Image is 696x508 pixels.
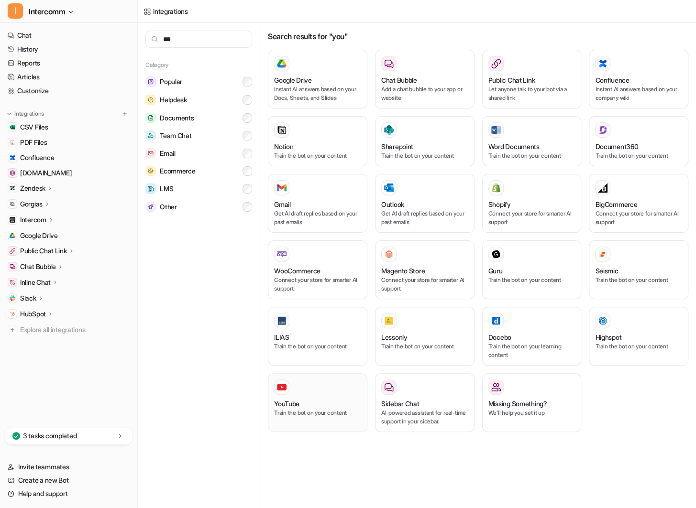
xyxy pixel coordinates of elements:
img: YouTube [277,382,287,392]
button: Public Chat LinkLet anyone talk to your bot via a shared link [482,50,582,108]
p: Inline Chat [20,278,51,287]
p: AI-powered assistant for real-time support in your sidebar. [381,409,468,426]
p: Train the bot on your content [595,151,682,160]
p: Train the bot on your content [274,151,361,160]
span: Other [160,202,177,212]
p: Intercom [20,215,46,225]
a: Chat [4,29,133,42]
button: OtherOther [145,198,252,216]
p: Chat Bubble [20,262,56,271]
img: Document360 [598,125,608,135]
h3: Word Documents [488,141,540,151]
p: Zendesk [20,184,45,193]
span: Confluence [20,153,54,162]
img: Google Drive [10,233,15,238]
span: Email [160,149,176,158]
h3: Missing Something? [488,399,547,409]
span: Intercomm [29,5,65,18]
img: Zendesk [10,185,15,191]
img: Missing Something? [491,382,501,392]
button: Team ChatTeam Chat [145,127,252,144]
button: Document360Document360Train the bot on your content [589,116,688,166]
img: Seismic [598,249,608,259]
p: Train the bot on your content [381,151,468,160]
h3: Public Chat Link [488,75,535,85]
button: ILIASILIASTrain the bot on your content [268,307,367,366]
div: Integrations [153,6,188,16]
button: HighspotHighspotTrain the bot on your content [589,307,688,366]
img: Docebo [491,316,501,325]
a: Google DriveGoogle Drive [4,229,133,242]
img: PDF Files [10,140,15,145]
img: Google Drive [277,59,287,68]
button: PopularPopular [145,73,252,91]
button: ConfluenceConfluenceInstant AI answers based on your company wiki [589,50,688,108]
button: EmailEmail [145,144,252,162]
p: 3 tasks completed [23,431,77,441]
button: Integrations [4,109,47,119]
img: Intercom [10,217,15,223]
img: Helpdesk [145,95,156,105]
span: PDF Files [20,138,47,147]
span: Documents [160,113,194,123]
h3: Document360 [595,141,638,151]
a: Help and support [4,487,133,500]
h3: ILIAS [274,332,289,342]
p: Integrations [14,110,44,118]
a: History [4,43,133,56]
img: Lessonly [384,316,394,325]
p: Train the bot on your content [595,342,682,351]
button: NotionNotionTrain the bot on your content [268,116,367,166]
button: BigCommerceBigCommerceConnect your store for smarter AI support [589,174,688,233]
img: Documents [145,113,156,123]
p: Instant AI answers based on your company wiki [595,85,682,102]
h3: YouTube [274,399,299,409]
h3: Seismic [595,266,618,276]
button: Google DriveGoogle DriveInstant AI answers based on your Docs, Sheets, and Slides [268,50,367,108]
button: Magento StoreMagento StoreConnect your store for smarter AI support [375,240,475,299]
a: Invite teammates [4,460,133,474]
h3: BigCommerce [595,199,637,209]
span: CSV Files [20,122,48,132]
img: expand menu [6,110,12,117]
span: Helpdesk [160,95,187,105]
h3: Highspot [595,332,621,342]
button: LMSLMS [145,180,252,198]
span: Explore all integrations [20,322,130,337]
img: Gorgias [10,201,15,207]
img: Inline Chat [10,280,15,285]
h3: Chat Bubble [381,75,417,85]
img: Ecommerce [145,166,156,176]
h3: Gmail [274,199,291,209]
a: Integrations [144,6,188,16]
img: Outlook [384,184,394,193]
a: Articles [4,70,133,84]
img: Confluence [10,155,15,161]
button: HelpdeskHelpdesk [145,91,252,109]
span: [DOMAIN_NAME] [20,168,72,178]
a: Create a new Bot [4,474,133,487]
img: Notion [277,125,287,135]
span: Google Drive [20,231,58,240]
a: Reports [4,56,133,70]
button: ShopifyShopifyConnect your store for smarter AI support [482,174,582,233]
img: Shopify [491,183,501,193]
button: GmailGmailGet AI draft replies based on your past emails [268,174,367,233]
p: Train the bot on your content [595,276,682,284]
img: Popular [145,76,156,87]
img: Magento Store [384,249,394,259]
img: menu_add.svg [122,110,128,117]
span: LMS [160,184,173,194]
h3: Notion [274,141,293,151]
h3: Shopify [488,199,511,209]
img: Chat Bubble [10,264,15,270]
p: Add a chat bubble to your app or website [381,85,468,102]
img: LMS [145,184,156,194]
img: Email [145,148,156,158]
img: HubSpot [10,311,15,317]
button: SeismicSeismicTrain the bot on your content [589,240,688,299]
p: Instant AI answers based on your Docs, Sheets, and Slides [274,85,361,102]
p: Train the bot on your content [488,276,575,284]
button: Chat BubbleAdd a chat bubble to your app or website [375,50,475,108]
a: ConfluenceConfluence [4,151,133,164]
